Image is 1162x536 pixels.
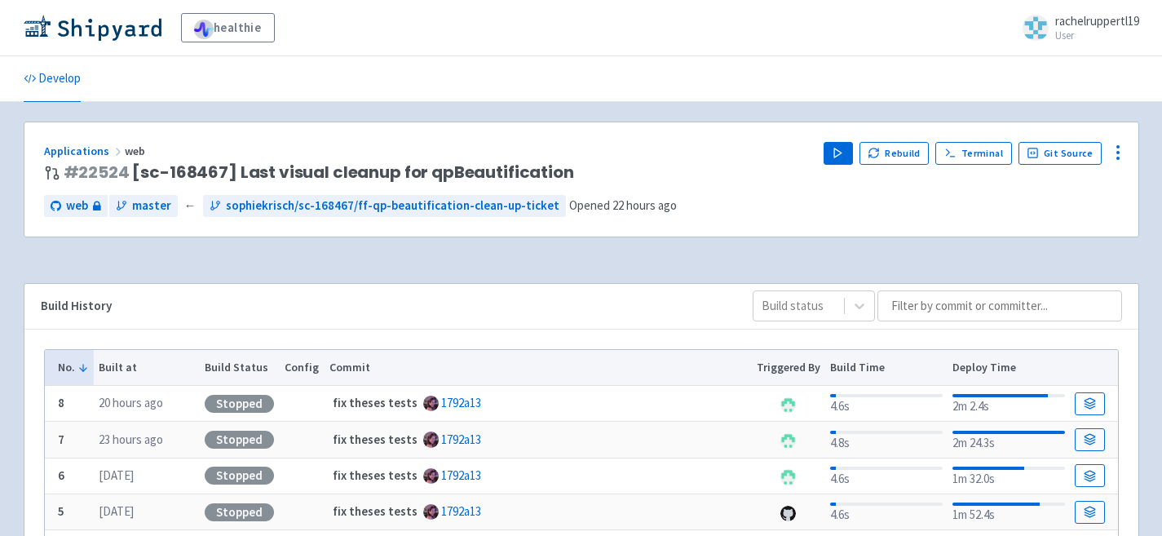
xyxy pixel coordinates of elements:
div: Stopped [205,431,274,449]
span: [sc-168467] Last visual cleanup for qpBeautification [64,163,574,182]
time: 20 hours ago [99,395,163,410]
button: No. [58,359,89,376]
b: 5 [58,503,64,519]
span: web [66,197,88,215]
th: Deploy Time [948,350,1070,386]
div: Build History [41,297,727,316]
span: sophiekrisch/sc-168467/ff-qp-beautification-clean-up-ticket [226,197,559,215]
a: Develop [24,56,81,102]
a: 1792a13 [441,467,481,483]
div: 2m 2.4s [952,391,1064,416]
div: 4.8s [830,427,942,453]
strong: fix theses tests [333,395,418,410]
small: User [1055,30,1139,41]
div: Stopped [205,467,274,485]
th: Commit [324,350,751,386]
time: 22 hours ago [612,197,677,213]
div: Stopped [205,395,274,413]
div: 1m 52.4s [952,499,1064,525]
input: Filter by commit or committer... [877,290,1122,321]
div: 2m 24.3s [952,427,1064,453]
a: Build Details [1075,392,1104,415]
a: Build Details [1075,464,1104,487]
a: sophiekrisch/sc-168467/ff-qp-beautification-clean-up-ticket [203,195,566,217]
a: 1792a13 [441,503,481,519]
strong: fix theses tests [333,503,418,519]
time: [DATE] [99,467,134,483]
b: 7 [58,432,64,447]
a: Build Details [1075,501,1104,524]
button: Rebuild [859,142,930,165]
a: Build Details [1075,428,1104,451]
a: healthie [181,13,275,42]
div: Stopped [205,503,274,521]
div: 4.6s [830,499,942,525]
strong: fix theses tests [333,467,418,483]
th: Build Status [200,350,280,386]
a: Applications [44,144,125,158]
th: Triggered By [751,350,825,386]
span: ← [184,197,197,215]
span: rachelruppertl19 [1055,13,1139,29]
time: 23 hours ago [99,432,163,447]
span: web [125,144,148,158]
b: 6 [58,467,64,483]
button: Play [824,142,853,165]
a: web [44,195,108,217]
a: #22524 [64,161,130,184]
th: Build Time [825,350,948,386]
div: 1m 32.0s [952,463,1064,489]
a: Git Source [1018,142,1102,165]
a: rachelruppertl19 User [1013,15,1139,41]
a: 1792a13 [441,432,481,447]
span: master [132,197,171,215]
th: Built at [94,350,200,386]
th: Config [280,350,325,386]
a: Terminal [935,142,1011,165]
b: 8 [58,395,64,410]
time: [DATE] [99,503,134,519]
span: Opened [569,197,677,213]
strong: fix theses tests [333,432,418,447]
img: Shipyard logo [24,15,161,41]
a: 1792a13 [441,395,481,410]
a: master [109,195,178,217]
div: 4.6s [830,463,942,489]
div: 4.6s [830,391,942,416]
